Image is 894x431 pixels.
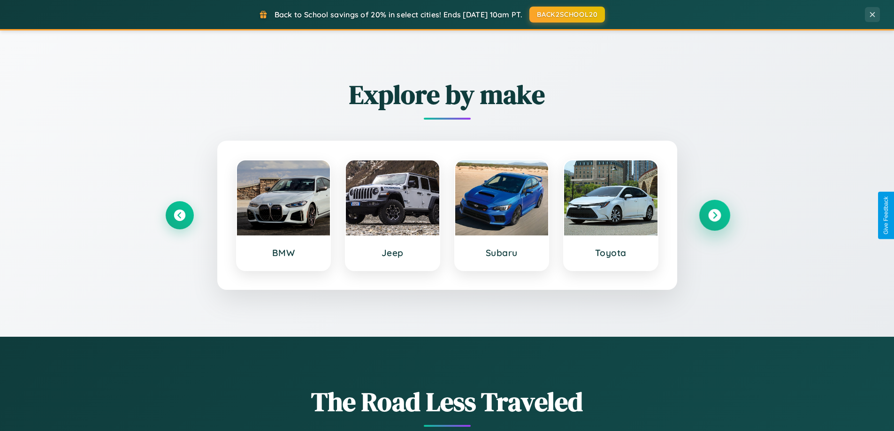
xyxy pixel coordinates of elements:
[573,247,648,258] h3: Toyota
[529,7,605,23] button: BACK2SCHOOL20
[355,247,430,258] h3: Jeep
[166,76,729,113] h2: Explore by make
[166,384,729,420] h1: The Road Less Traveled
[883,197,889,234] div: Give Feedback
[246,247,321,258] h3: BMW
[465,247,539,258] h3: Subaru
[275,10,522,19] span: Back to School savings of 20% in select cities! Ends [DATE] 10am PT.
